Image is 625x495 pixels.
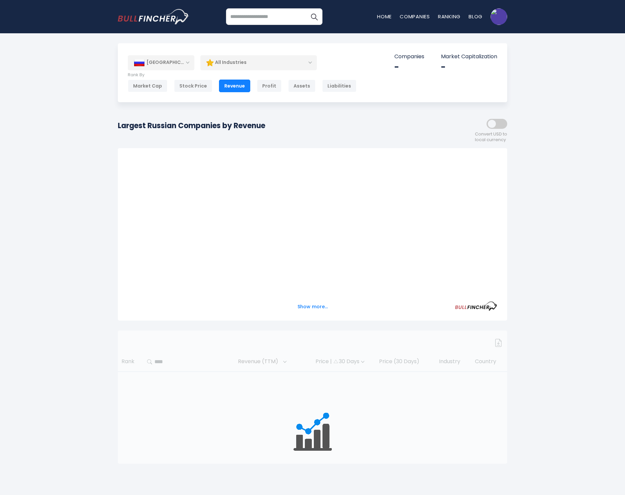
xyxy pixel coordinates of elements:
[441,62,497,72] div: -
[475,131,507,143] span: Convert USD to local currency
[200,55,317,70] div: All Industries
[128,72,356,78] p: Rank By
[128,55,194,70] div: [GEOGRAPHIC_DATA]
[294,301,332,312] button: Show more...
[377,13,392,20] a: Home
[441,53,497,60] p: Market Capitalization
[118,120,265,131] h1: Largest Russian Companies by Revenue
[128,80,167,92] div: Market Cap
[219,80,250,92] div: Revenue
[469,13,483,20] a: Blog
[306,8,322,25] button: Search
[257,80,282,92] div: Profit
[288,80,315,92] div: Assets
[438,13,461,20] a: Ranking
[118,9,189,24] img: bullfincher logo
[400,13,430,20] a: Companies
[322,80,356,92] div: Liabilities
[394,53,424,60] p: Companies
[118,9,189,24] a: Go to homepage
[394,62,424,72] div: -
[174,80,212,92] div: Stock Price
